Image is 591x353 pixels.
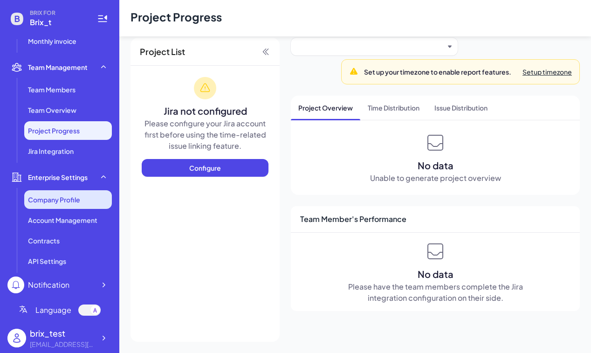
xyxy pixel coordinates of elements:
span: Jira Integration [28,146,74,156]
div: lulu@joinbrix.com [30,339,95,349]
div: Team Member's Performance [291,206,580,233]
span: Team Overview [28,105,76,115]
span: Time Distribution [360,96,427,120]
span: Language [35,305,71,316]
span: Configure [189,164,221,172]
button: Configure [142,159,268,177]
div: Set up your timezone to enable report features. [364,67,511,76]
span: Contracts [28,236,60,245]
span: Project List [140,45,185,58]
div: Notification [28,279,69,291]
span: BRIX FOR [30,9,86,17]
img: user_logo.png [7,329,26,347]
p: Jira not configured [142,104,268,118]
p: Unable to generate project overview [342,173,529,184]
span: API Settings [28,256,66,266]
p: No data [298,267,572,281]
p: No data [291,159,580,173]
span: Company Profile [28,195,80,204]
span: Project Progress [28,126,80,135]
span: Monthly invoice [28,36,76,46]
span: Enterprise Settings [28,173,88,182]
div: brix_test [30,327,95,339]
a: Setup timezone [522,67,572,76]
p: Please configure your Jira account first before using the time-related issue linking feature. [142,118,268,152]
p: Please have the team members complete the Jira integration configuration on their side. [342,281,529,304]
span: Brix_t [30,17,86,28]
span: Team Management [28,62,88,72]
span: Project Overview [291,96,360,120]
span: Issue Distribution [427,96,495,120]
span: Account Management [28,215,97,225]
span: Team Members [28,85,76,94]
